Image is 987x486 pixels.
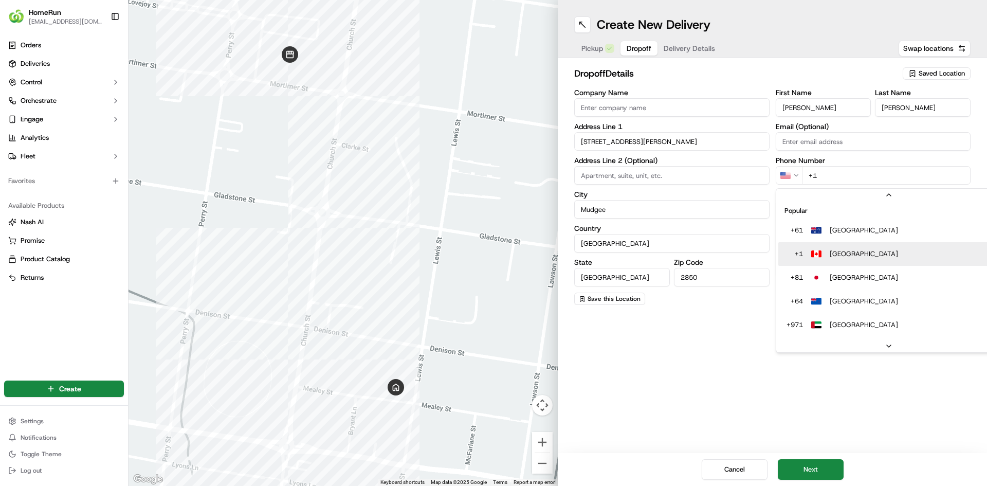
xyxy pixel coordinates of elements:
[787,249,803,259] p: + 1
[175,101,187,114] button: Start new chat
[6,145,83,164] a: 📗Knowledge Base
[35,98,169,109] div: Start new chat
[97,149,165,159] span: API Documentation
[787,297,803,306] p: + 64
[83,145,169,164] a: 💻API Documentation
[10,150,19,158] div: 📗
[10,98,29,117] img: 1736555255976-a54dd68f-1ca7-489b-9aae-adbdc363a1c4
[21,149,79,159] span: Knowledge Base
[72,174,124,182] a: Powered byPylon
[787,320,803,330] p: + 971
[27,66,185,77] input: Got a question? Start typing here...
[87,150,95,158] div: 💻
[830,320,898,330] p: [GEOGRAPHIC_DATA]
[35,109,130,117] div: We're available if you need us!
[10,41,187,58] p: Welcome 👋
[830,249,898,259] p: [GEOGRAPHIC_DATA]
[787,226,803,235] p: + 61
[830,273,898,282] p: [GEOGRAPHIC_DATA]
[102,174,124,182] span: Pylon
[830,297,898,306] p: [GEOGRAPHIC_DATA]
[787,273,803,282] p: + 81
[10,10,31,31] img: Nash
[830,226,898,235] p: [GEOGRAPHIC_DATA]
